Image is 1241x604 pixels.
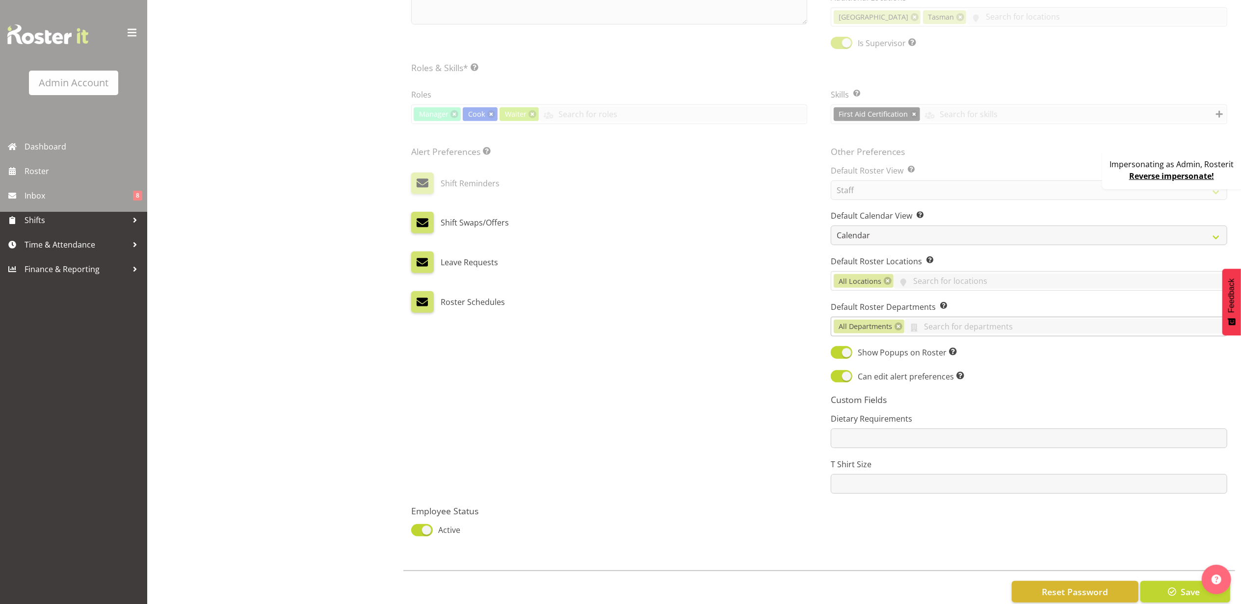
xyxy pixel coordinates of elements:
h5: Employee Status [411,505,814,516]
span: Time & Attendance [25,237,128,252]
p: Impersonating as Admin, Rosterit [1109,158,1234,170]
span: Reset Password [1042,585,1108,598]
button: Feedback - Show survey [1222,269,1241,335]
input: Search for locations [894,274,1227,289]
input: Search for departments [904,319,1227,334]
span: All Departments [839,321,893,332]
label: Default Roster Departments [831,301,1227,313]
span: Save [1181,585,1200,598]
button: Save [1140,581,1230,603]
span: Can edit alert preferences [852,371,964,382]
label: T Shirt Size [831,458,1227,470]
label: Default Calendar View [831,210,1227,222]
label: Roster Schedules [441,291,505,313]
h5: Custom Fields [831,394,1227,405]
span: Show Popups on Roster [852,347,957,358]
a: Reverse impersonate! [1129,171,1214,181]
span: Feedback [1227,278,1236,313]
button: Reset Password [1012,581,1138,603]
span: Shifts [25,213,128,227]
img: help-xxl-2.png [1212,575,1221,584]
label: Dietary Requirements [831,413,1227,425]
span: Finance & Reporting [25,262,128,277]
label: Leave Requests [441,252,498,273]
span: All Locations [839,276,882,287]
span: Active [433,524,460,536]
label: Default Roster Locations [831,255,1227,267]
label: Shift Swaps/Offers [441,212,509,233]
